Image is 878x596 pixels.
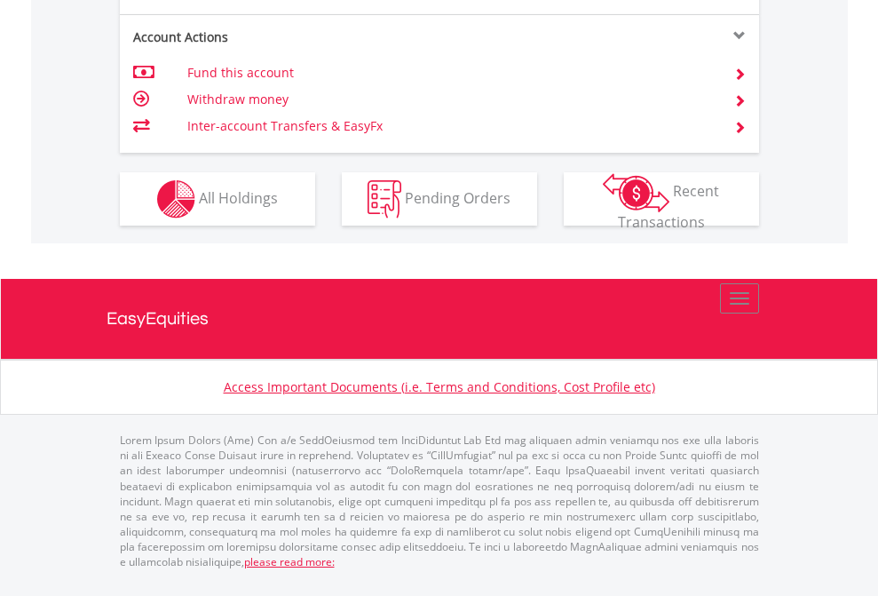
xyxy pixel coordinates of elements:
[157,180,195,219] img: holdings-wht.png
[342,172,537,226] button: Pending Orders
[120,433,759,569] p: Lorem Ipsum Dolors (Ame) Con a/e SeddOeiusmod tem InciDiduntut Lab Etd mag aliquaen admin veniamq...
[199,187,278,207] span: All Holdings
[368,180,401,219] img: pending_instructions-wht.png
[107,279,772,359] a: EasyEquities
[564,172,759,226] button: Recent Transactions
[224,378,655,395] a: Access Important Documents (i.e. Terms and Conditions, Cost Profile etc)
[405,187,510,207] span: Pending Orders
[120,172,315,226] button: All Holdings
[603,173,669,212] img: transactions-zar-wht.png
[187,113,712,139] td: Inter-account Transfers & EasyFx
[187,86,712,113] td: Withdraw money
[120,28,439,46] div: Account Actions
[244,554,335,569] a: please read more:
[187,60,712,86] td: Fund this account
